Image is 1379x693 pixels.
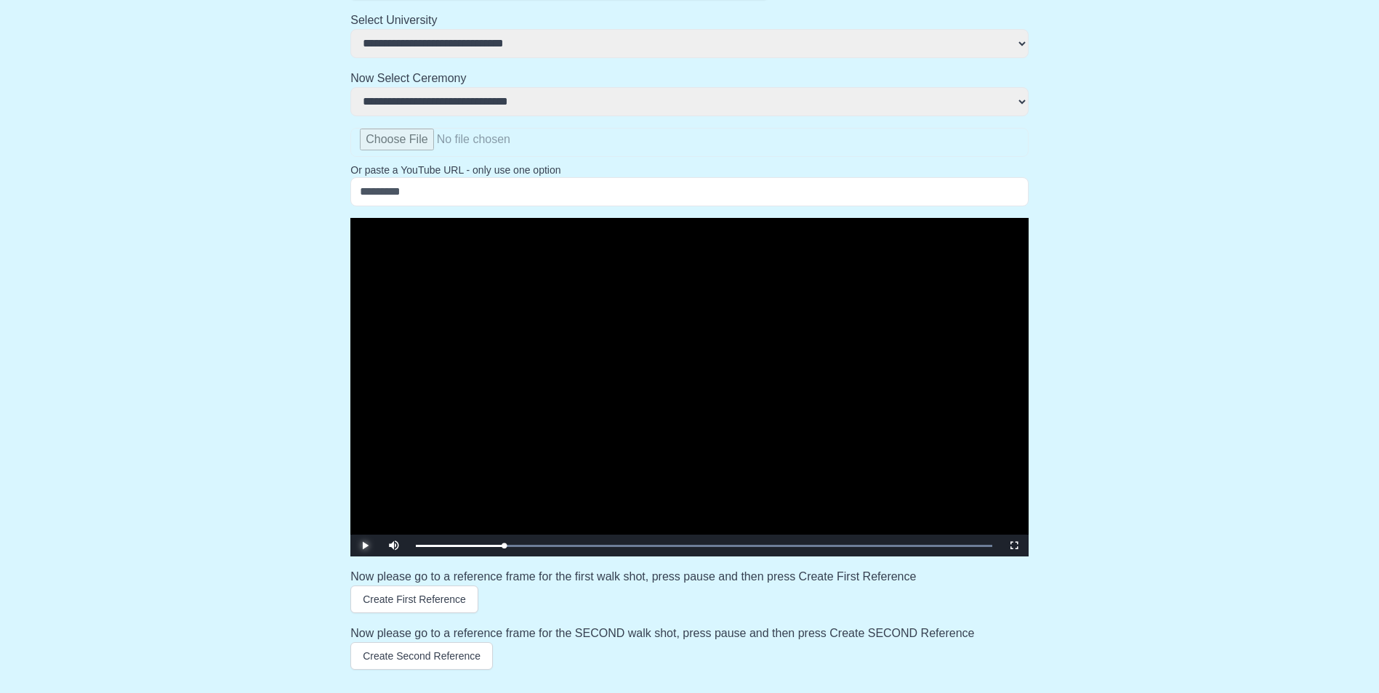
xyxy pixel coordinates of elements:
[416,545,992,547] div: Progress Bar
[350,218,1029,556] div: Video Player
[350,642,493,670] button: Create Second Reference
[350,12,1029,29] h2: Select University
[350,625,1029,642] h3: Now please go to a reference frame for the SECOND walk shot, press pause and then press Create SE...
[350,568,1029,585] h3: Now please go to a reference frame for the first walk shot, press pause and then press Create Fir...
[350,585,478,613] button: Create First Reference
[1000,535,1029,556] button: Fullscreen
[350,70,1029,87] h2: Now Select Ceremony
[350,535,379,556] button: Play
[379,535,409,556] button: Mute
[350,163,1029,177] p: Or paste a YouTube URL - only use one option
